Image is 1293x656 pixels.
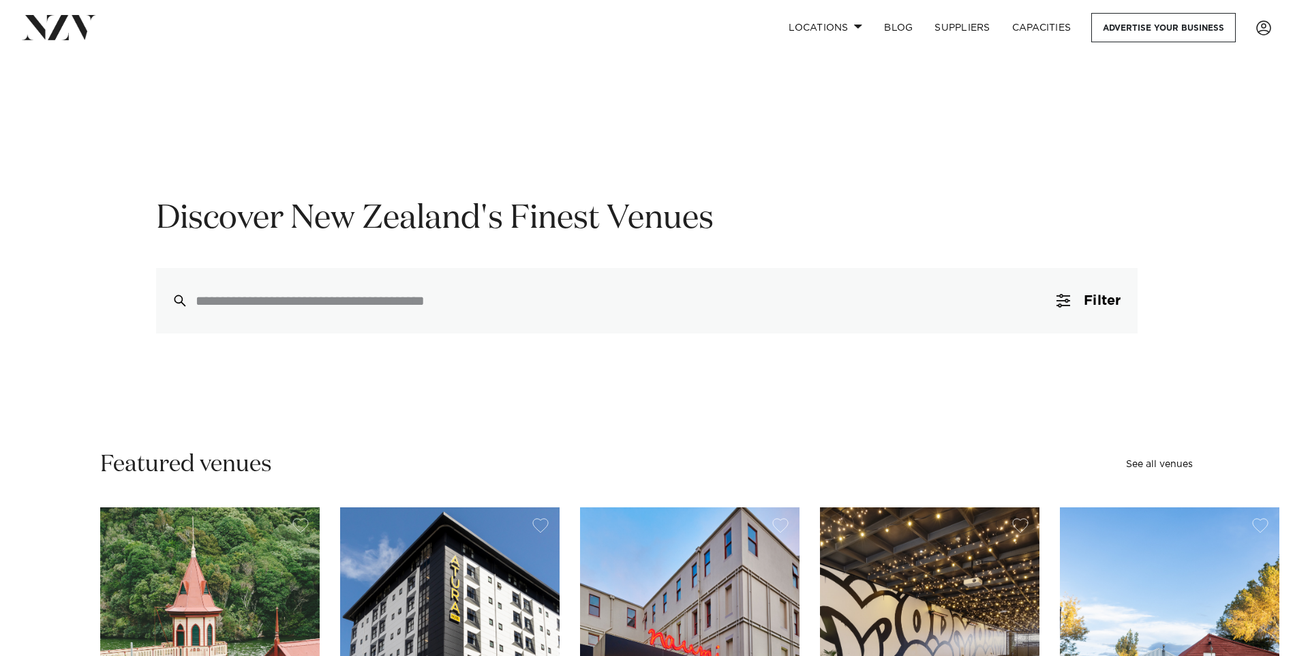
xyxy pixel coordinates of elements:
[22,15,96,40] img: nzv-logo.png
[924,13,1001,42] a: SUPPLIERS
[100,449,272,480] h2: Featured venues
[156,198,1138,241] h1: Discover New Zealand's Finest Venues
[778,13,873,42] a: Locations
[1091,13,1236,42] a: Advertise your business
[1084,294,1121,308] span: Filter
[1126,460,1193,469] a: See all venues
[1001,13,1082,42] a: Capacities
[873,13,924,42] a: BLOG
[1040,268,1137,333] button: Filter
